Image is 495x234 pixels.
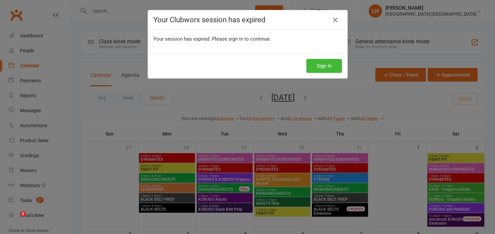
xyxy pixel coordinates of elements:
[7,211,23,227] iframe: Intercom live chat
[153,16,342,24] h4: Your Clubworx session has expired
[306,59,342,73] button: Sign In
[20,211,26,217] span: 2
[330,15,341,25] a: Close
[153,36,271,42] span: Your session has expired. Please sign in to continue.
